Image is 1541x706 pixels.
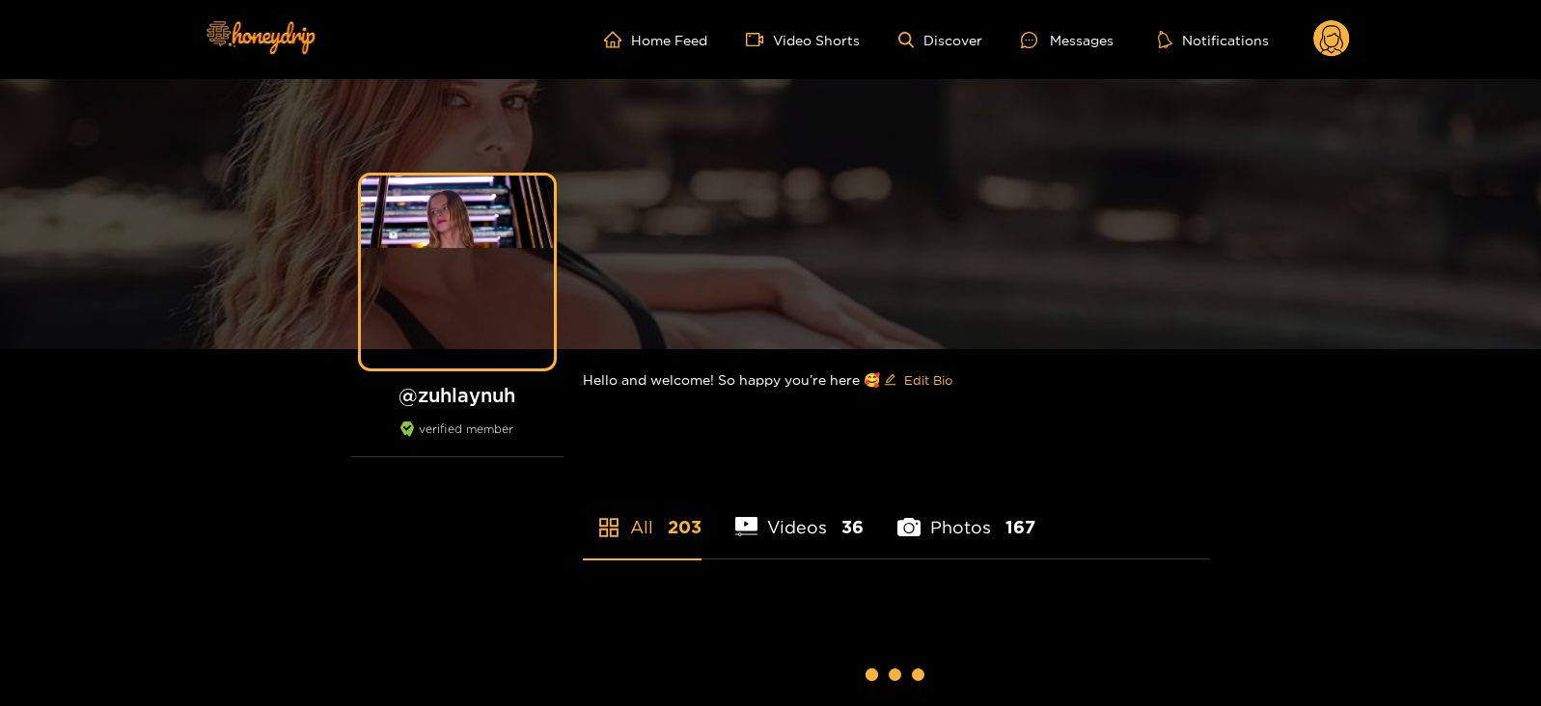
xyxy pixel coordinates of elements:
span: 203 [668,515,702,539]
div: Messages [1021,29,1114,51]
a: Discover [898,32,982,48]
span: 167 [1005,515,1035,539]
span: Edit Bio [904,370,952,390]
span: home [604,31,631,48]
span: edit [884,373,896,388]
div: verified member [351,421,564,457]
a: Home Feed [604,31,707,48]
h1: @ zuhlaynuh [351,383,564,407]
li: Videos [735,472,865,558]
li: All [583,472,702,558]
li: Photos [897,472,1035,558]
span: 36 [841,515,864,539]
button: Notifications [1152,30,1275,49]
div: Hello and welcome! So happy you’re here 🥰 [583,349,1210,411]
a: Video Shorts [746,31,860,48]
span: video-camera [746,31,773,48]
button: editEdit Bio [880,365,956,395]
span: appstore [597,516,620,539]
